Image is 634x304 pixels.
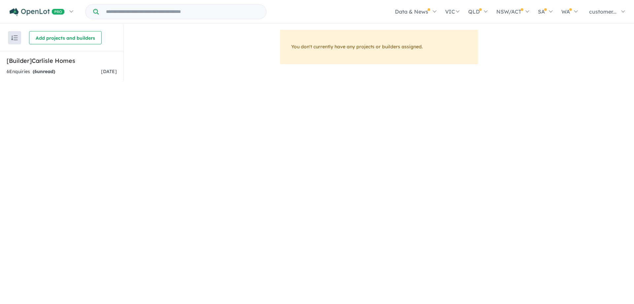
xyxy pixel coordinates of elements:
strong: ( unread) [33,68,55,74]
button: Add projects and builders [29,31,102,44]
span: [DATE] [101,68,117,74]
span: customer... [589,8,616,15]
img: sort.svg [11,35,18,40]
h5: [Builder] Carlisle Homes [7,56,117,65]
img: Openlot PRO Logo White [10,8,65,16]
span: 6 [34,68,37,74]
div: 6 Enquir ies [7,68,55,76]
div: You don't currently have any projects or builders assigned. [280,30,478,64]
input: Try estate name, suburb, builder or developer [100,5,265,19]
